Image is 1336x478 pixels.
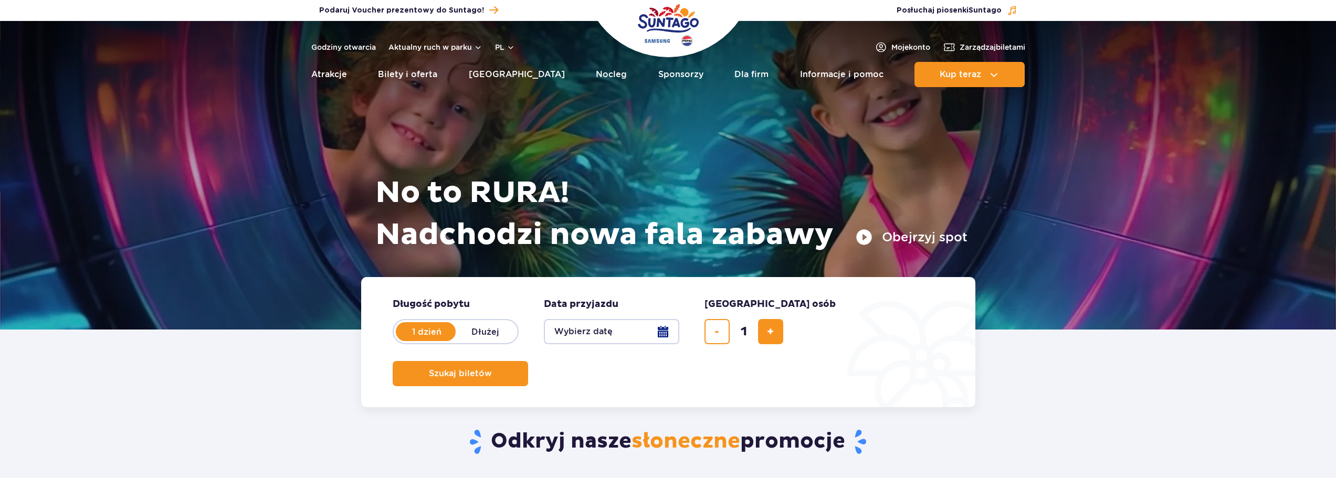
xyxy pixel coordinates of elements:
label: Dłużej [456,321,516,343]
button: Szukaj biletów [393,361,528,386]
a: [GEOGRAPHIC_DATA] [469,62,565,87]
a: Mojekonto [875,41,930,54]
button: Aktualny ruch w parku [388,43,482,51]
h2: Odkryj nasze promocje [361,428,975,455]
a: Atrakcje [311,62,347,87]
span: [GEOGRAPHIC_DATA] osób [704,298,836,311]
span: Kup teraz [940,70,981,79]
a: Godziny otwarcia [311,42,376,52]
button: usuń bilet [704,319,730,344]
span: Szukaj biletów [429,369,492,378]
a: Sponsorzy [658,62,703,87]
form: Planowanie wizyty w Park of Poland [361,277,975,407]
span: Podaruj Voucher prezentowy do Suntago! [319,5,484,16]
h1: No to RURA! Nadchodzi nowa fala zabawy [375,172,967,256]
a: Zarządzajbiletami [943,41,1025,54]
button: Kup teraz [914,62,1025,87]
a: Bilety i oferta [378,62,437,87]
a: Dla firm [734,62,769,87]
label: 1 dzień [397,321,457,343]
button: Obejrzyj spot [856,229,967,246]
button: pl [495,42,515,52]
button: dodaj bilet [758,319,783,344]
input: liczba biletów [731,319,756,344]
span: Długość pobytu [393,298,470,311]
span: Zarządzaj biletami [960,42,1025,52]
button: Posłuchaj piosenkiSuntago [897,5,1017,16]
span: słoneczne [632,428,740,454]
span: Suntago [969,7,1002,14]
a: Nocleg [596,62,627,87]
a: Podaruj Voucher prezentowy do Suntago! [319,3,498,17]
a: Informacje i pomoc [800,62,883,87]
button: Wybierz datę [544,319,679,344]
span: Moje konto [891,42,930,52]
span: Data przyjazdu [544,298,618,311]
span: Posłuchaj piosenki [897,5,1002,16]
